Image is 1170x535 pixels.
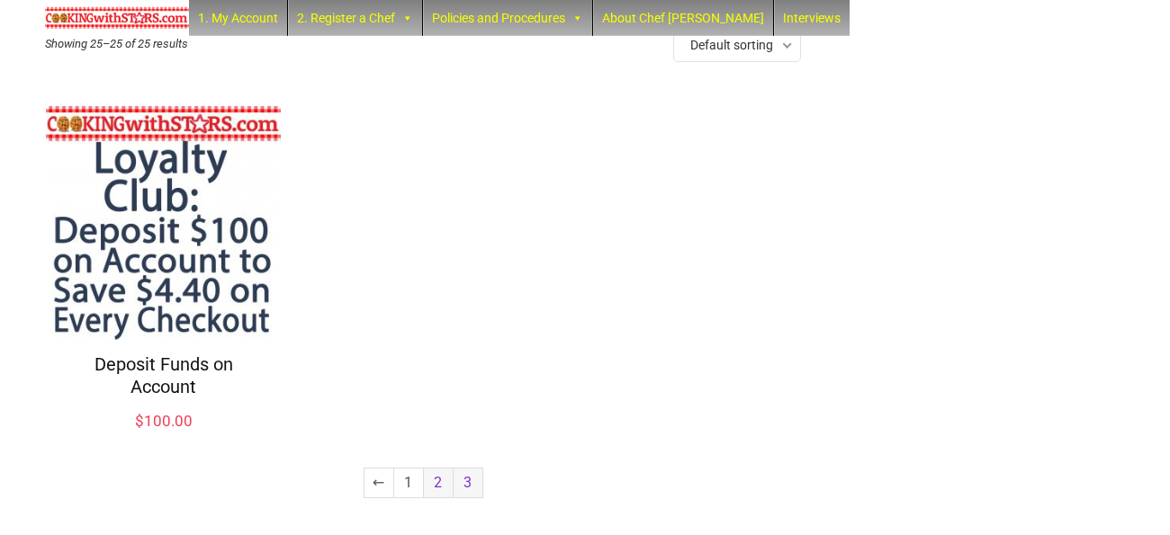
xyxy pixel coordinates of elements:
[45,467,801,529] nav: Product Pagination
[364,468,393,497] a: ←
[394,468,423,497] a: Page 1
[94,353,233,397] a: Deposit Funds on Account
[45,7,189,29] img: Chef Paula's Cooking With Stars
[424,468,453,497] a: Page 2
[135,412,144,430] span: $
[45,28,197,60] p: Showing 25–25 of 25 results
[135,412,193,430] bdi: 100.00
[690,38,773,52] span: Default sorting
[46,106,280,340] img: Deposit Funds on Account
[454,468,482,497] span: Page 3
